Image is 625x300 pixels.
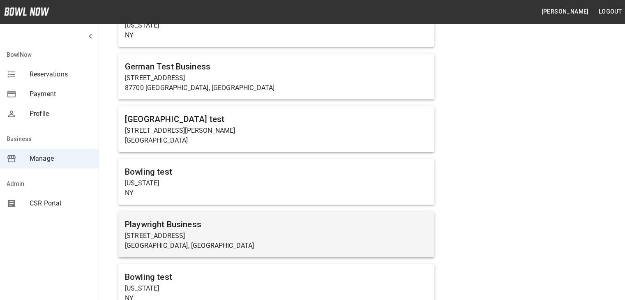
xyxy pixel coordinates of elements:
[125,126,428,136] p: [STREET_ADDRESS][PERSON_NAME]
[125,83,428,93] p: 87700 [GEOGRAPHIC_DATA], [GEOGRAPHIC_DATA]
[125,165,428,178] h6: Bowling test
[4,7,49,16] img: logo
[125,136,428,145] p: [GEOGRAPHIC_DATA]
[125,60,428,73] h6: German Test Business
[125,270,428,284] h6: Bowling test
[125,178,428,188] p: [US_STATE]
[30,69,92,79] span: Reservations
[125,21,428,30] p: [US_STATE]
[30,154,92,164] span: Manage
[125,113,428,126] h6: [GEOGRAPHIC_DATA] test
[30,198,92,208] span: CSR Portal
[125,30,428,40] p: NY
[595,4,625,19] button: Logout
[30,89,92,99] span: Payment
[125,241,428,251] p: [GEOGRAPHIC_DATA], [GEOGRAPHIC_DATA]
[125,188,428,198] p: NY
[125,218,428,231] h6: Playwright Business
[125,73,428,83] p: [STREET_ADDRESS]
[125,231,428,241] p: [STREET_ADDRESS]
[125,284,428,293] p: [US_STATE]
[30,109,92,119] span: Profile
[538,4,592,19] button: [PERSON_NAME]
